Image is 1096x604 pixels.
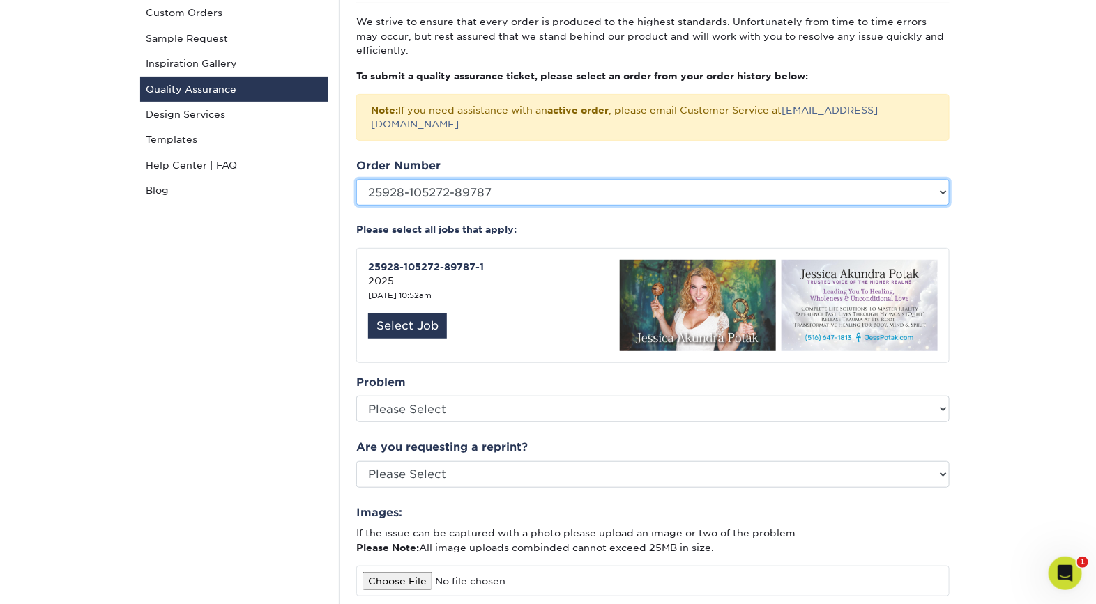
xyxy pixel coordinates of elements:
strong: Are you requesting a reprint? [356,440,528,454]
img: 3b42ce91-6f73-434c-b41c-d1fef9f6bed9.jpg [776,260,938,351]
p: If the issue can be captured with a photo please upload an image or two of the problem. All image... [356,526,950,555]
a: Templates [140,127,328,152]
img: 04a7c9df-8104-49ef-a67d-753f805caf4d.jpg [614,260,776,351]
small: [DATE] 10:52am [368,291,432,300]
strong: Problem [356,375,406,389]
b: active order [547,104,609,116]
a: Design Services [140,102,328,127]
a: Blog [140,178,328,203]
span: 2025 [368,275,394,286]
iframe: Intercom live chat [1049,557,1082,590]
span: 1 [1077,557,1088,568]
strong: Images: [356,506,402,519]
div: If you need assistance with an , please email Customer Service at [356,94,950,141]
a: Inspiration Gallery [140,51,328,76]
strong: Please Note: [356,542,419,553]
a: Quality Assurance [140,77,328,102]
strong: Order Number [356,159,441,172]
a: Help Center | FAQ [140,153,328,178]
strong: To submit a quality assurance ticket, please select an order from your order history below: [356,70,808,82]
strong: 25928-105272-89787-1 [368,261,484,272]
a: Sample Request [140,26,328,51]
div: Select Job [368,313,447,339]
strong: Please select all jobs that apply: [356,224,517,235]
p: We strive to ensure that every order is produced to the highest standards. Unfortunately from tim... [356,15,950,57]
strong: Note: [371,104,398,116]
